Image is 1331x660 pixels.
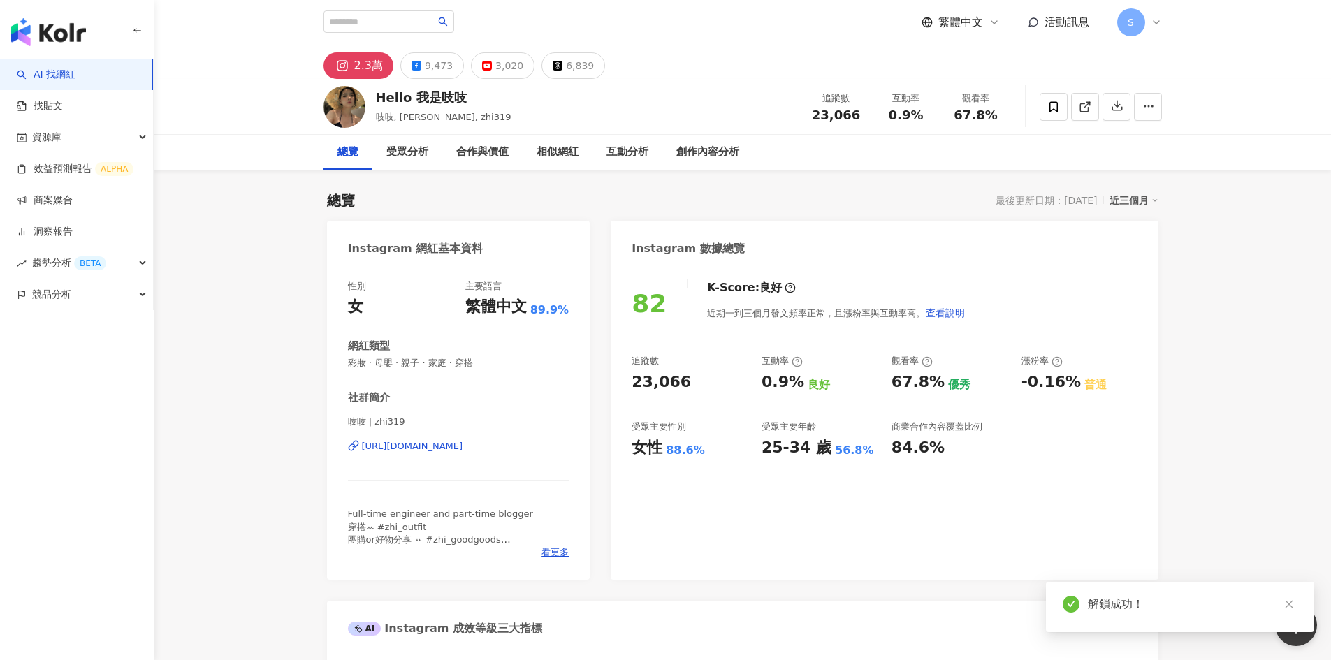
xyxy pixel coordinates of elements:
[456,144,509,161] div: 合作與價值
[606,144,648,161] div: 互動分析
[666,443,705,458] div: 88.6%
[348,296,363,318] div: 女
[17,225,73,239] a: 洞察報告
[880,91,933,105] div: 互動率
[632,437,662,459] div: 女性
[566,56,594,75] div: 6,839
[1021,372,1081,393] div: -0.16%
[400,52,464,79] button: 9,473
[17,258,27,268] span: rise
[632,355,659,367] div: 追蹤數
[676,144,739,161] div: 創作內容分析
[954,108,997,122] span: 67.8%
[348,390,390,405] div: 社群簡介
[537,144,579,161] div: 相似網紅
[74,256,106,270] div: BETA
[362,440,463,453] div: [URL][DOMAIN_NAME]
[759,280,782,295] div: 良好
[323,52,393,79] button: 2.3萬
[892,420,982,433] div: 商業合作內容覆蓋比例
[438,17,448,27] span: search
[632,372,691,393] div: 23,066
[425,56,453,75] div: 9,473
[32,247,106,279] span: 趨勢分析
[348,357,569,369] span: 彩妝 · 母嬰 · 親子 · 家庭 · 穿搭
[17,193,73,207] a: 商案媒合
[327,191,355,210] div: 總覽
[810,91,863,105] div: 追蹤數
[11,18,86,46] img: logo
[762,355,803,367] div: 互動率
[32,122,61,153] span: 資源庫
[337,144,358,161] div: 總覽
[32,279,71,310] span: 競品分析
[323,86,365,128] img: KOL Avatar
[1128,15,1134,30] span: S
[892,355,933,367] div: 觀看率
[707,299,966,327] div: 近期一到三個月發文頻率正常，且漲粉率與互動率高。
[348,440,569,453] a: [URL][DOMAIN_NAME]
[465,280,502,293] div: 主要語言
[495,56,523,75] div: 3,020
[925,299,966,327] button: 查看說明
[889,108,924,122] span: 0.9%
[835,443,874,458] div: 56.8%
[996,195,1097,206] div: 最後更新日期：[DATE]
[530,302,569,318] span: 89.9%
[348,280,366,293] div: 性別
[762,437,831,459] div: 25-34 歲
[812,108,860,122] span: 23,066
[892,372,945,393] div: 67.8%
[808,377,830,393] div: 良好
[938,15,983,30] span: 繁體中文
[950,91,1003,105] div: 觀看率
[17,162,133,176] a: 效益預測報告ALPHA
[471,52,534,79] button: 3,020
[465,296,527,318] div: 繁體中文
[17,99,63,113] a: 找貼文
[892,437,945,459] div: 84.6%
[541,52,605,79] button: 6,839
[1284,599,1294,609] span: close
[376,89,511,106] div: Hello 我是吱吱
[632,289,667,318] div: 82
[948,377,970,393] div: 優秀
[348,508,533,570] span: Full-time engineer and part-time blogger 穿搭ꕀ #zhi_outfit 團購or好物分享 ꕀ #zhi_goodgoods - ❤️‍🔥最美磨砂皂🧼團購...
[926,307,965,318] span: 查看說明
[1063,596,1079,613] span: check-circle
[1084,377,1107,393] div: 普通
[348,241,483,256] div: Instagram 網紅基本資料
[348,416,569,428] span: 吱吱 | zhi319
[348,622,381,636] div: AI
[707,280,796,295] div: K-Score :
[1110,191,1158,210] div: 近三個月
[762,420,816,433] div: 受眾主要年齡
[632,241,745,256] div: Instagram 數據總覽
[17,68,75,82] a: searchAI 找網紅
[1045,15,1089,29] span: 活動訊息
[541,546,569,559] span: 看更多
[354,56,383,75] div: 2.3萬
[348,621,542,636] div: Instagram 成效等級三大指標
[386,144,428,161] div: 受眾分析
[348,339,390,353] div: 網紅類型
[632,420,686,433] div: 受眾主要性別
[1088,596,1297,613] div: 解鎖成功！
[1021,355,1063,367] div: 漲粉率
[376,112,511,122] span: 吱吱, [PERSON_NAME], zhi319
[762,372,804,393] div: 0.9%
